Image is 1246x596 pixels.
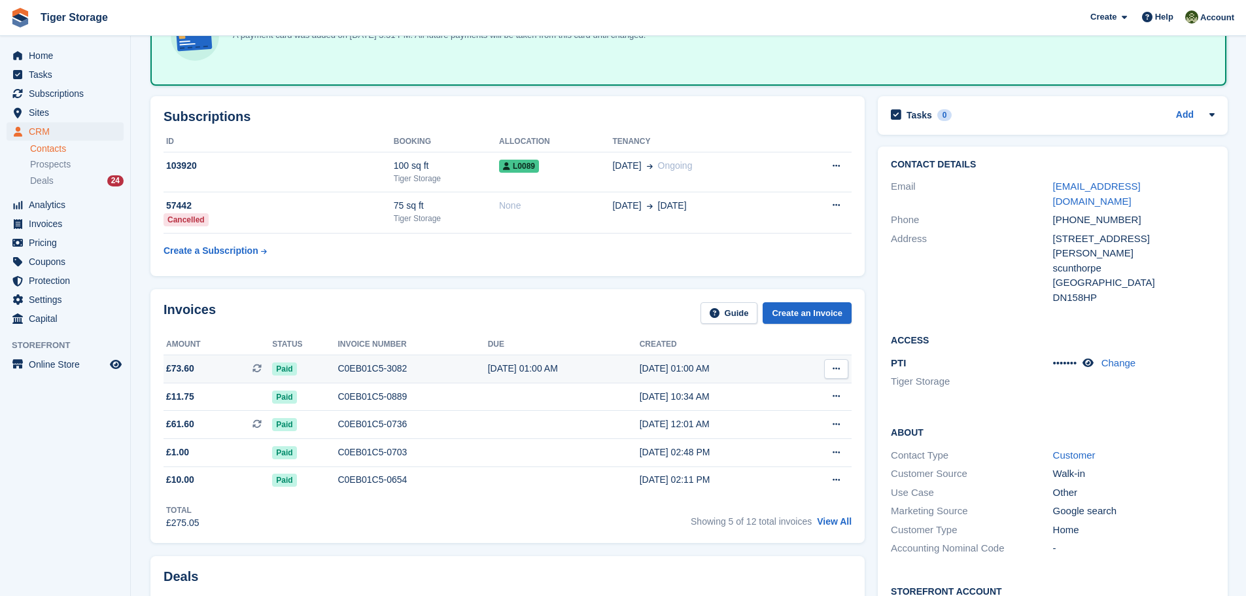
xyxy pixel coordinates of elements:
[164,213,209,226] div: Cancelled
[7,103,124,122] a: menu
[612,131,790,152] th: Tenancy
[1053,181,1141,207] a: [EMAIL_ADDRESS][DOMAIN_NAME]
[7,309,124,328] a: menu
[640,362,793,376] div: [DATE] 01:00 AM
[164,334,272,355] th: Amount
[164,569,198,584] h2: Deals
[7,84,124,103] a: menu
[1053,466,1215,482] div: Walk-in
[640,334,793,355] th: Created
[164,109,852,124] h2: Subscriptions
[891,541,1052,556] div: Accounting Nominal Code
[29,84,107,103] span: Subscriptions
[166,417,194,431] span: £61.60
[640,446,793,459] div: [DATE] 02:48 PM
[272,391,296,404] span: Paid
[29,272,107,290] span: Protection
[701,302,758,324] a: Guide
[166,362,194,376] span: £73.60
[691,516,812,527] span: Showing 5 of 12 total invoices
[10,8,30,27] img: stora-icon-8386f47178a22dfd0bd8f6a31ec36ba5ce8667c1dd55bd0f319d3a0aa187defe.svg
[891,333,1215,346] h2: Access
[394,173,499,184] div: Tiger Storage
[29,253,107,271] span: Coupons
[166,516,199,530] div: £275.05
[891,466,1052,482] div: Customer Source
[891,448,1052,463] div: Contact Type
[658,199,687,213] span: [DATE]
[1053,213,1215,228] div: [PHONE_NUMBER]
[7,196,124,214] a: menu
[29,290,107,309] span: Settings
[891,232,1052,306] div: Address
[29,309,107,328] span: Capital
[29,355,107,374] span: Online Store
[337,362,487,376] div: C0EB01C5-3082
[1053,232,1215,261] div: [STREET_ADDRESS][PERSON_NAME]
[272,474,296,487] span: Paid
[7,234,124,252] a: menu
[1053,485,1215,500] div: Other
[499,199,612,213] div: None
[891,523,1052,538] div: Customer Type
[35,7,113,28] a: Tiger Storage
[29,46,107,65] span: Home
[891,179,1052,209] div: Email
[817,516,852,527] a: View All
[166,504,199,516] div: Total
[7,253,124,271] a: menu
[891,357,906,368] span: PTI
[164,199,394,213] div: 57442
[7,290,124,309] a: menu
[7,272,124,290] a: menu
[7,46,124,65] a: menu
[640,473,793,487] div: [DATE] 02:11 PM
[499,131,612,152] th: Allocation
[164,131,394,152] th: ID
[1053,275,1215,290] div: [GEOGRAPHIC_DATA]
[7,355,124,374] a: menu
[337,473,487,487] div: C0EB01C5-0654
[167,9,222,64] img: card-linked-ebf98d0992dc2aeb22e95c0e3c79077019eb2392cfd83c6a337811c24bc77127.svg
[1053,290,1215,306] div: DN158HP
[1053,504,1215,519] div: Google search
[612,199,641,213] span: [DATE]
[7,215,124,233] a: menu
[1090,10,1116,24] span: Create
[272,362,296,376] span: Paid
[29,122,107,141] span: CRM
[337,417,487,431] div: C0EB01C5-0736
[891,374,1052,389] li: Tiger Storage
[640,390,793,404] div: [DATE] 10:34 AM
[272,446,296,459] span: Paid
[612,159,641,173] span: [DATE]
[30,174,124,188] a: Deals 24
[1053,541,1215,556] div: -
[394,213,499,224] div: Tiger Storage
[891,213,1052,228] div: Phone
[1053,261,1215,276] div: scunthorpe
[1053,357,1077,368] span: •••••••
[272,334,337,355] th: Status
[1101,357,1136,368] a: Change
[7,122,124,141] a: menu
[1200,11,1234,24] span: Account
[891,485,1052,500] div: Use Case
[499,160,539,173] span: L0089
[29,215,107,233] span: Invoices
[164,244,258,258] div: Create a Subscription
[1053,449,1096,461] a: Customer
[108,357,124,372] a: Preview store
[891,504,1052,519] div: Marketing Source
[30,175,54,187] span: Deals
[29,234,107,252] span: Pricing
[272,418,296,431] span: Paid
[166,446,189,459] span: £1.00
[164,302,216,324] h2: Invoices
[1053,523,1215,538] div: Home
[891,160,1215,170] h2: Contact Details
[337,390,487,404] div: C0EB01C5-0889
[1155,10,1173,24] span: Help
[488,334,640,355] th: Due
[658,160,693,171] span: Ongoing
